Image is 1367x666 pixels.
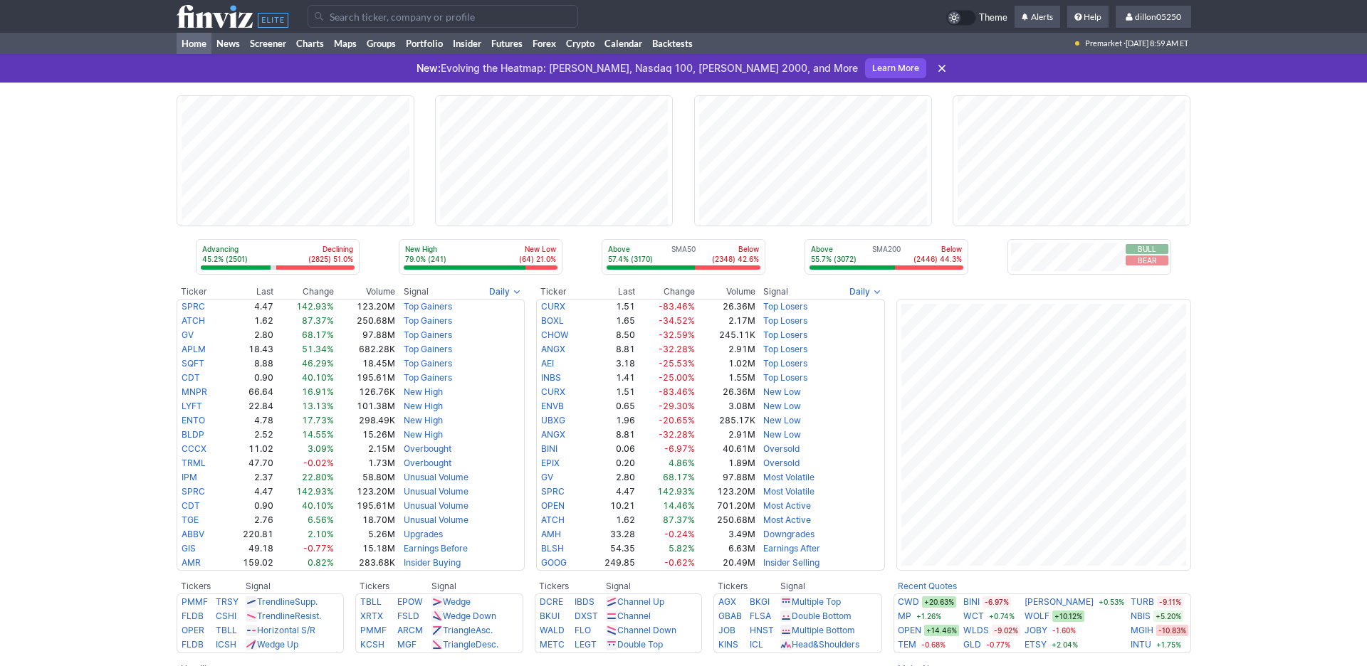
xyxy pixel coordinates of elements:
a: BOXL [541,315,564,326]
span: 14.55% [302,429,334,440]
a: ARCM [397,625,423,635]
a: FLDB [182,639,204,650]
td: 66.64 [224,385,274,399]
span: Trendline [257,610,295,621]
th: Change [636,285,696,299]
td: 58.80M [335,470,396,485]
span: 68.17% [302,329,334,340]
span: Signal [763,286,788,297]
p: Above [811,244,857,254]
a: OPEN [541,500,565,511]
a: Forex [528,33,561,54]
a: AGX [718,596,736,607]
a: BKUI [540,610,560,621]
a: FLDB [182,610,204,621]
a: WLDS [963,623,989,638]
td: 0.20 [587,456,637,470]
a: DXST [575,610,598,621]
a: Recent Quotes [898,581,957,591]
td: 123.20M [335,485,396,499]
a: Most Active [763,514,811,525]
span: -83.46% [659,301,695,312]
input: Search [308,5,578,28]
a: Top Losers [763,301,807,312]
a: New High [404,415,443,425]
a: Channel Up [617,596,664,607]
a: Channel [617,610,651,621]
th: Change [274,285,335,299]
a: Multiple Bottom [792,625,855,635]
a: BINI [963,595,980,609]
td: 2.80 [587,470,637,485]
a: TBLL [216,625,237,635]
td: 18.43 [224,342,274,356]
td: 2.80 [224,328,274,342]
span: 51.34% [302,344,334,354]
a: New Low [763,415,801,425]
span: -25.00% [659,372,695,383]
a: Most Volatile [763,486,815,497]
td: 4.78 [224,413,274,428]
a: Channel Down [617,625,676,635]
a: ATCH [182,315,205,326]
a: TRSY [216,596,239,607]
a: ICSH [216,639,236,650]
p: Above [608,244,653,254]
a: BINI [541,443,557,454]
a: GV [541,472,553,482]
td: 1.62 [587,513,637,527]
span: -6.97% [664,443,695,454]
div: SMA50 [607,244,760,265]
span: 142.93% [296,486,334,497]
a: GV [182,329,194,340]
a: Home [177,33,211,54]
td: 18.70M [335,513,396,527]
a: News [211,33,245,54]
span: -32.59% [659,329,695,340]
a: ENVB [541,401,564,411]
a: Oversold [763,443,800,454]
td: 285.17K [696,413,756,428]
a: WALD [540,625,565,635]
a: Top Gainers [404,315,452,326]
p: New Low [519,244,556,254]
a: ANGX [541,429,565,440]
td: 15.26M [335,428,396,442]
a: SQFT [182,358,204,369]
th: Volume [696,285,756,299]
a: AEI [541,358,554,369]
a: IPM [182,472,197,482]
a: BLSH [541,543,564,554]
span: dillon05250 [1135,11,1181,22]
td: 40.61M [696,442,756,456]
td: 1.02M [696,356,756,371]
a: SPRC [182,301,205,312]
a: Unusual Volume [404,500,468,511]
td: 2.15M [335,442,396,456]
a: ABBV [182,529,204,539]
a: ENTO [182,415,205,425]
a: Calendar [599,33,647,54]
a: New Low [763,386,801,397]
a: Top Losers [763,372,807,383]
a: FSLD [397,610,419,621]
span: -25.53% [659,358,695,369]
span: -0.02% [303,458,334,468]
a: GLD [963,638,981,652]
td: 8.81 [587,342,637,356]
a: Earnings Before [404,543,468,554]
td: 4.47 [587,485,637,499]
a: New Low [763,429,801,440]
td: 8.88 [224,356,274,371]
a: TGE [182,514,199,525]
a: INBS [541,372,561,383]
span: 22.80% [302,472,334,482]
a: Learn More [865,58,926,78]
a: WCT [963,609,984,623]
a: TEM [898,638,916,652]
th: Last [224,285,274,299]
a: APLM [182,344,206,354]
a: Alerts [1015,6,1060,28]
td: 1.65 [587,314,637,328]
a: Top Gainers [404,329,452,340]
